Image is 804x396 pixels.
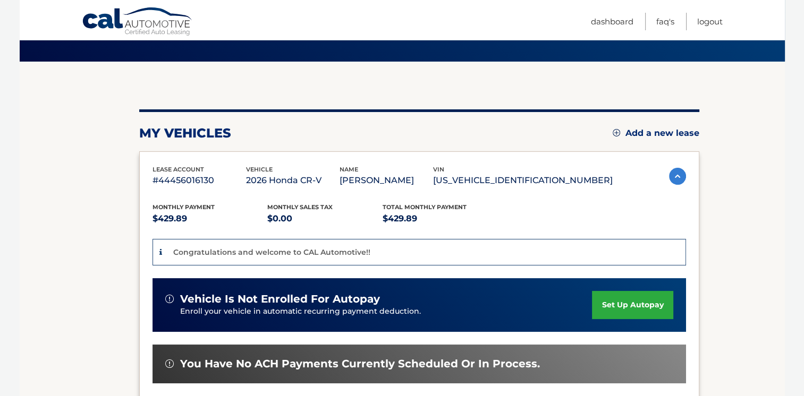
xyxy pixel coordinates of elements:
a: Dashboard [591,13,633,30]
p: 2026 Honda CR-V [246,173,340,188]
span: Total Monthly Payment [383,203,467,211]
a: FAQ's [656,13,674,30]
span: You have no ACH payments currently scheduled or in process. [180,357,540,371]
span: lease account [153,166,204,173]
p: $429.89 [383,211,498,226]
p: Congratulations and welcome to CAL Automotive!! [173,247,370,257]
img: alert-white.svg [165,359,174,368]
p: [US_VEHICLE_IDENTIFICATION_NUMBER] [433,173,613,188]
p: [PERSON_NAME] [340,173,433,188]
h2: my vehicles [139,125,231,141]
span: Monthly Payment [153,203,215,211]
img: accordion-active.svg [669,168,686,185]
a: set up autopay [592,291,673,319]
span: vehicle [246,166,273,173]
p: Enroll your vehicle in automatic recurring payment deduction. [180,306,593,317]
span: name [340,166,358,173]
img: add.svg [613,129,620,136]
span: vehicle is not enrolled for autopay [180,292,380,306]
p: $0.00 [267,211,383,226]
a: Cal Automotive [82,7,193,38]
span: vin [433,166,444,173]
img: alert-white.svg [165,295,174,303]
p: #44456016130 [153,173,246,188]
span: Monthly sales Tax [267,203,333,211]
a: Logout [697,13,723,30]
a: Add a new lease [613,128,699,139]
p: $429.89 [153,211,268,226]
